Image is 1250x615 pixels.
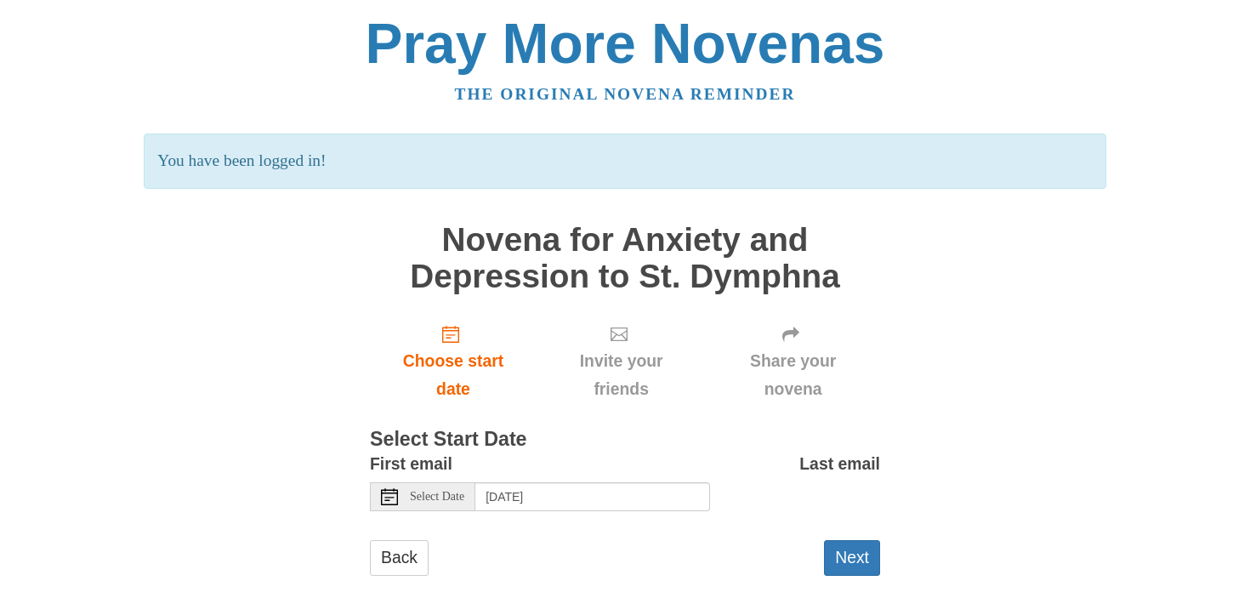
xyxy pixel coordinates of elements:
[706,311,880,413] div: Click "Next" to confirm your start date first.
[366,12,885,75] a: Pray More Novenas
[554,347,689,403] span: Invite your friends
[799,450,880,478] label: Last email
[723,347,863,403] span: Share your novena
[410,491,464,503] span: Select Date
[370,429,880,451] h3: Select Start Date
[455,85,796,103] a: The original novena reminder
[387,347,520,403] span: Choose start date
[370,222,880,294] h1: Novena for Anxiety and Depression to St. Dymphna
[370,311,537,413] a: Choose start date
[370,450,452,478] label: First email
[537,311,706,413] div: Click "Next" to confirm your start date first.
[144,134,1105,189] p: You have been logged in!
[824,540,880,575] button: Next
[370,540,429,575] a: Back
